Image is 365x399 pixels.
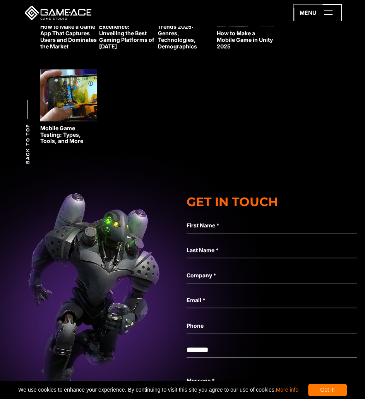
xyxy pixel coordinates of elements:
[308,384,347,396] div: Got it!
[24,124,31,164] span: Back to top
[187,376,215,385] label: Message *
[187,221,357,230] label: First Name *
[187,246,357,255] label: Last Name *
[40,69,97,121] img: Related
[187,321,357,330] label: Phone
[187,271,357,280] label: Company *
[18,384,298,396] span: We use cookies to enhance your experience. By continuing to visit this site you agree to our use ...
[276,387,298,393] a: More info
[187,296,357,305] label: Email *
[40,69,97,145] a: Mobile Game Testing: Types, Tools, and More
